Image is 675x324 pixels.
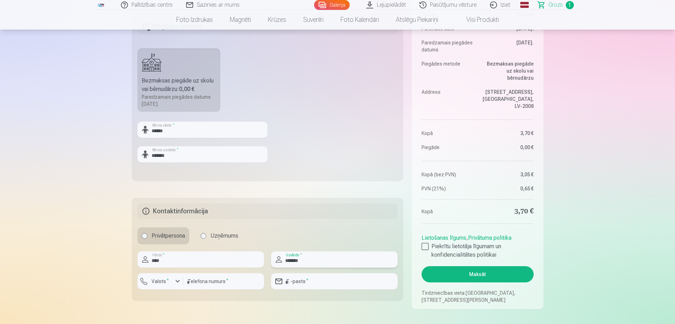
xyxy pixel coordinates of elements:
img: /fa3 [97,3,105,7]
a: Foto kalendāri [332,10,387,30]
dd: [DATE]. [481,39,534,53]
a: Suvenīri [295,10,332,30]
dt: Kopā [422,207,474,216]
label: Privātpersona [137,227,189,244]
div: Bezmaksas piegāde uz skolu vai bērnudārzu : [142,77,216,93]
span: Grozs [548,1,563,9]
label: Uzņēmums [196,227,243,244]
dt: Piegādes metode [422,60,474,81]
div: , [422,231,533,259]
dt: PVN (21%) [422,185,474,192]
dt: Kopā (bez PVN) [422,171,474,178]
div: Paredzamais piegādes datums [DATE]. [142,93,216,108]
dd: 0,00 € [481,144,534,151]
input: Uzņēmums [201,233,206,239]
a: Magnēti [221,10,259,30]
a: Krūzes [259,10,295,30]
label: Piekrītu lietotāja līgumam un konfidencialitātes politikai [422,242,533,259]
h5: Kontaktinformācija [137,203,398,219]
span: 1 [566,1,574,9]
dt: Paredzamais piegādes datums [422,39,474,53]
a: Lietošanas līgums [422,234,466,241]
input: Privātpersona [142,233,147,239]
a: Atslēgu piekariņi [387,10,447,30]
a: Visi produkti [447,10,507,30]
dd: 3,70 € [481,207,534,216]
button: Valsts* [137,273,183,289]
a: Privātuma politika [468,234,511,241]
button: Maksāt [422,266,533,282]
dd: [STREET_ADDRESS], [GEOGRAPHIC_DATA], LV-2008 [481,88,534,110]
b: 0,00 € [179,86,195,92]
dd: 3,05 € [481,171,534,178]
dd: 0,65 € [481,185,534,192]
label: Valsts [149,278,172,285]
dt: Address [422,88,474,110]
a: Foto izdrukas [168,10,221,30]
dt: Kopā [422,130,474,137]
dd: Bezmaksas piegāde uz skolu vai bērnudārzu [481,60,534,81]
dt: Piegāde [422,144,474,151]
dd: 3,70 € [481,130,534,137]
p: Tirdzniecības vieta [GEOGRAPHIC_DATA], [STREET_ADDRESS][PERSON_NAME] [422,289,533,304]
